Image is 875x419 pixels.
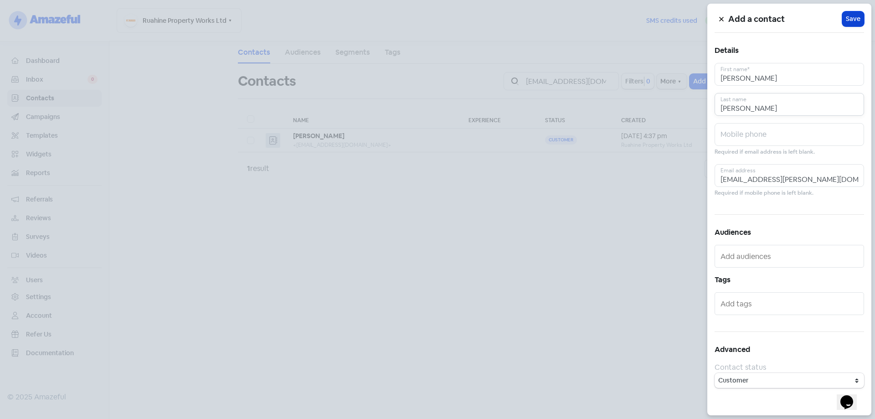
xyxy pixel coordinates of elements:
[715,44,864,57] h5: Details
[728,12,842,26] h5: Add a contact
[846,14,860,24] span: Save
[715,148,815,156] small: Required if email address is left blank.
[837,383,866,410] iframe: chat widget
[721,296,860,311] input: Add tags
[721,249,860,264] input: Add audiences
[715,226,864,239] h5: Audiences
[715,164,864,187] input: Email address
[842,11,864,26] button: Save
[715,343,864,357] h5: Advanced
[715,189,813,197] small: Required if mobile phone is left blank.
[715,123,864,146] input: Mobile phone
[715,93,864,116] input: Last name
[715,63,864,86] input: First name
[715,273,864,287] h5: Tags
[715,362,864,373] div: Contact status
